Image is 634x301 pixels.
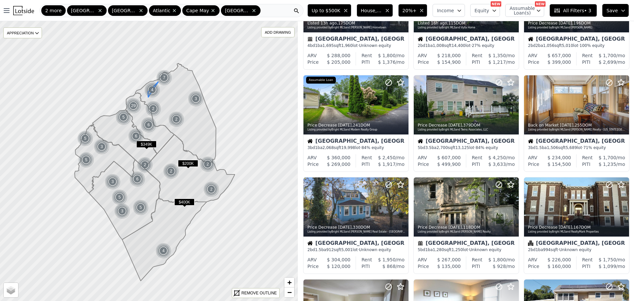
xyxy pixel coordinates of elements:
[547,145,558,150] span: 1,506
[547,53,571,58] span: $ 657,000
[307,138,405,145] div: [GEOGRAPHIC_DATA], [GEOGRAPHIC_DATA]
[418,161,429,168] div: Price
[582,263,590,270] div: PITI
[133,200,149,215] div: 5
[582,161,590,168] div: PITI
[327,264,350,269] span: $ 120,000
[547,59,571,65] span: $ 399,000
[203,181,219,197] div: 2
[418,256,427,263] div: ARV
[307,26,405,30] div: Listing provided by Bright MLS and [PERSON_NAME] Hometown
[418,59,429,65] div: Price
[137,157,153,173] div: 2
[307,256,317,263] div: ARV
[599,162,616,167] span: $ 1,235
[341,145,355,150] span: 19,998
[112,189,127,205] div: 5
[472,59,480,65] div: PITI
[287,288,292,296] span: −
[549,4,597,17] button: All Filters• 3
[307,20,405,26] div: Listed , 175 DOM
[128,128,144,144] div: 6
[528,52,537,59] div: ARV
[303,75,408,172] a: Price Decrease [DATE],241DOMListing provided byBright MLSand Modern Realty GroupAssumable LoanHou...
[472,263,480,270] div: PITI
[413,177,518,274] a: Price Decrease [DATE],118DOMListing provided byBright MLSand [PERSON_NAME] RealtyTownhouse[GEOGRA...
[136,141,157,148] span: $349K
[528,36,533,42] img: House
[307,161,319,168] div: Price
[559,21,572,25] time: 2025-09-26 18:19
[543,43,554,48] span: 1,056
[493,264,506,269] span: $ 928
[307,36,405,43] div: [GEOGRAPHIC_DATA], [GEOGRAPHIC_DATA]
[582,154,593,161] div: Rent
[362,59,370,65] div: PITI
[418,263,429,270] div: Price
[125,98,141,114] div: 29
[307,263,319,270] div: Price
[433,247,444,252] span: 1,280
[312,7,340,14] span: Up to $500K
[528,26,626,30] div: Listing provided by Bright MLS and [PERSON_NAME]
[114,203,130,219] div: 3
[326,247,334,252] span: 912
[370,59,405,65] div: /mo
[77,131,93,146] img: g1.png
[480,161,515,168] div: /mo
[178,160,198,167] span: $200K
[418,154,427,161] div: ARV
[94,139,110,155] div: 3
[323,43,334,48] span: 1,695
[413,75,518,172] a: Price Decrease [DATE],379DOMListing provided byBright MLSand Twins Associates, LLCHouse[GEOGRAPHI...
[105,174,121,190] div: 3
[472,161,480,168] div: PITI
[560,123,574,128] time: 2025-09-24 15:53
[448,225,462,230] time: 2025-09-19 19:17
[303,177,408,274] a: Price Decrease [DATE],330DOMListing provided byBright MLSand [PERSON_NAME] Real Estate - [GEOGRAP...
[398,4,428,17] button: 20%+
[451,247,463,252] span: 1,250
[472,256,482,263] div: Rent
[370,263,405,270] div: /mo
[437,7,454,14] span: Income
[488,162,506,167] span: $ 3,633
[488,155,506,160] span: $ 4,250
[593,52,625,59] div: /mo
[418,145,515,150] div: 5 bd 3.5 ba sqft lot · 84% equity
[225,7,250,14] span: [GEOGRAPHIC_DATA]
[482,52,515,59] div: /mo
[582,52,593,59] div: Rent
[307,128,405,132] div: Listing provided by Bright MLS and Modern Realty Group
[418,138,515,145] div: [GEOGRAPHIC_DATA], [GEOGRAPHIC_DATA]
[437,145,448,150] span: 2,700
[599,264,616,269] span: $ 1,099
[307,123,405,128] div: Price Decrease , 241 DOM
[528,263,539,270] div: Price
[418,20,515,26] div: Listed , 115 DOM
[372,154,405,161] div: /mo
[125,98,142,114] img: g1.png
[559,225,572,230] time: 2025-09-19 15:19
[403,7,417,14] span: 20%+
[163,163,179,179] div: 2
[307,52,317,59] div: ARV
[203,181,220,197] img: g1.png
[156,70,172,86] div: 7
[307,247,405,252] div: 2 bd 1.5 ba sqft lot · Unknown equity
[136,141,157,150] div: $349K
[590,59,625,65] div: /mo
[472,52,482,59] div: Rent
[528,20,626,26] div: Price Decrease , 196 DOM
[528,241,533,246] img: Condominium
[528,241,625,247] div: [GEOGRAPHIC_DATA], [GEOGRAPHIC_DATA]
[338,225,352,230] time: 2025-09-21 20:16
[528,59,539,65] div: Price
[78,152,94,168] img: g1.png
[482,154,515,161] div: /mo
[593,256,625,263] div: /mo
[524,75,629,172] a: Back on Market [DATE],255DOMListing provided byBright MLSand [PERSON_NAME] Realty - [US_STATE][GE...
[566,145,577,150] span: 5,689
[378,155,396,160] span: $ 2,450
[327,155,350,160] span: $ 360,000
